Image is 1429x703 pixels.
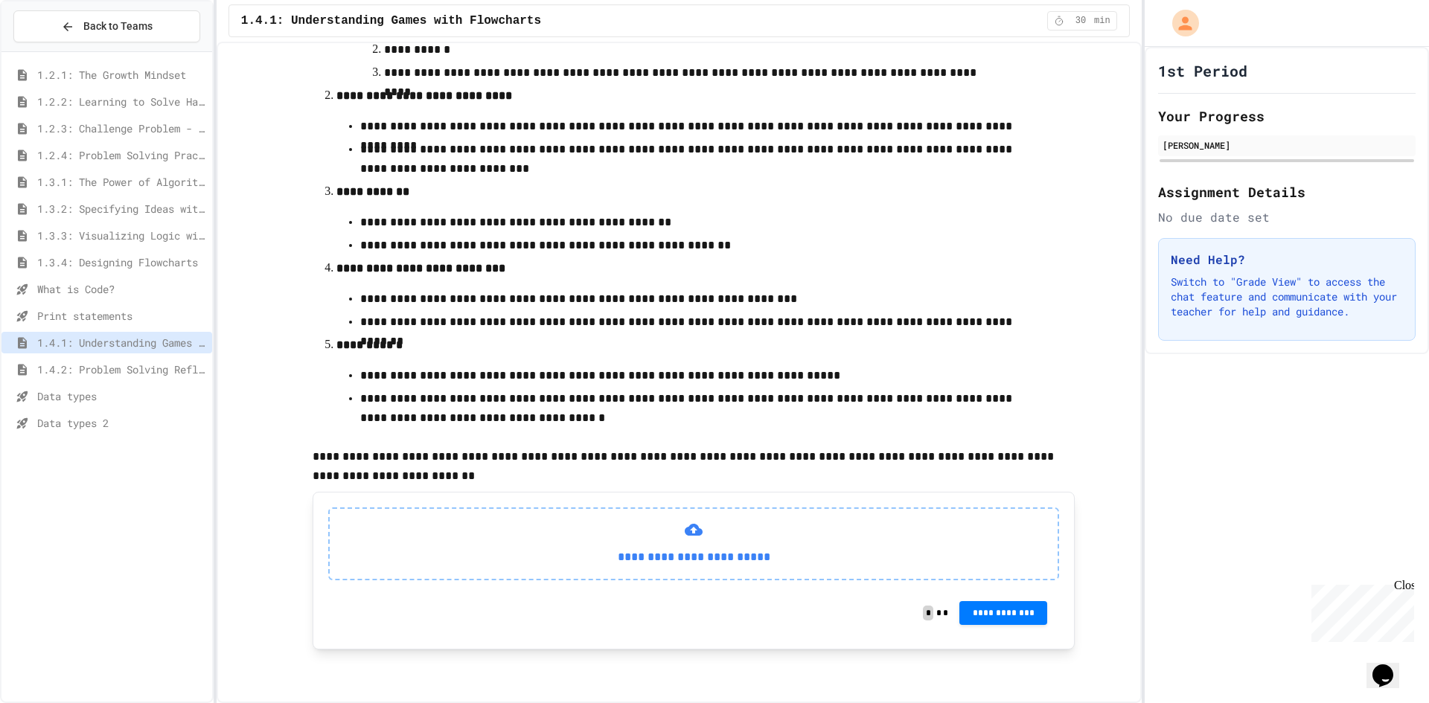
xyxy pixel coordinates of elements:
span: 1.2.4: Problem Solving Practice [37,147,206,163]
span: 1.2.2: Learning to Solve Hard Problems [37,94,206,109]
h2: Your Progress [1158,106,1416,126]
iframe: chat widget [1366,643,1414,688]
span: min [1094,15,1110,27]
span: Print statements [37,308,206,324]
span: 1.4.2: Problem Solving Reflection [37,362,206,377]
h3: Need Help? [1171,251,1403,269]
span: 1.4.1: Understanding Games with Flowcharts [241,12,541,30]
span: 1.3.3: Visualizing Logic with Flowcharts [37,228,206,243]
div: Chat with us now!Close [6,6,103,94]
div: [PERSON_NAME] [1163,138,1411,152]
span: Data types [37,388,206,404]
p: Switch to "Grade View" to access the chat feature and communicate with your teacher for help and ... [1171,275,1403,319]
span: Back to Teams [83,19,153,34]
span: What is Code? [37,281,206,297]
iframe: chat widget [1305,579,1414,642]
span: 1.3.2: Specifying Ideas with Pseudocode [37,201,206,216]
span: 1.2.3: Challenge Problem - The Bridge [37,121,206,136]
div: No due date set [1158,208,1416,226]
span: 30 [1069,15,1093,27]
h1: 1st Period [1158,60,1247,81]
button: Back to Teams [13,10,200,42]
h2: Assignment Details [1158,182,1416,202]
div: My Account [1157,6,1203,40]
span: 1.4.1: Understanding Games with Flowcharts [37,335,206,350]
span: Data types 2 [37,415,206,431]
span: 1.3.1: The Power of Algorithms [37,174,206,190]
span: 1.3.4: Designing Flowcharts [37,254,206,270]
span: 1.2.1: The Growth Mindset [37,67,206,83]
